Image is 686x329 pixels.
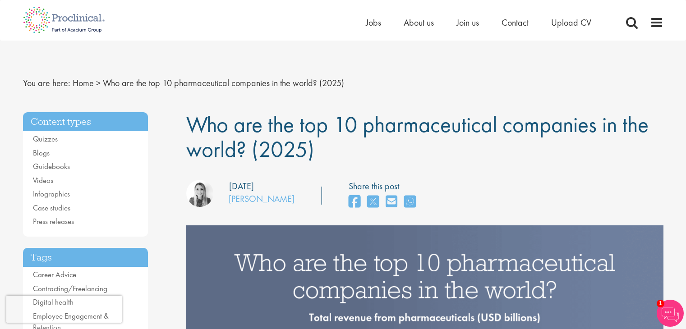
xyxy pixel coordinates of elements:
a: Join us [456,17,479,28]
a: breadcrumb link [73,77,94,89]
span: Who are the top 10 pharmaceutical companies in the world? (2025) [186,110,649,164]
a: Infographics [33,189,70,199]
a: share on email [386,192,397,212]
a: Quizzes [33,134,58,144]
a: share on facebook [349,192,360,212]
a: Jobs [366,17,381,28]
a: Career Advice [33,270,76,279]
a: share on twitter [367,192,379,212]
img: Chatbot [657,300,684,327]
span: You are here: [23,77,70,89]
label: Share this post [349,180,420,193]
a: Videos [33,175,53,185]
iframe: reCAPTCHA [6,296,122,323]
a: Blogs [33,148,50,158]
img: Hannah Burke [186,180,213,207]
h3: Content types [23,112,148,132]
div: [DATE] [229,180,254,193]
span: 1 [657,300,664,307]
a: Case studies [33,203,70,213]
a: Upload CV [551,17,591,28]
span: > [96,77,101,89]
a: Contact [502,17,529,28]
a: About us [404,17,434,28]
span: Who are the top 10 pharmaceutical companies in the world? (2025) [103,77,344,89]
a: share on whats app [404,192,416,212]
h3: Tags [23,248,148,267]
a: Contracting/Freelancing [33,283,107,293]
a: Guidebooks [33,161,70,171]
a: Press releases [33,216,74,226]
a: [PERSON_NAME] [229,193,295,205]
